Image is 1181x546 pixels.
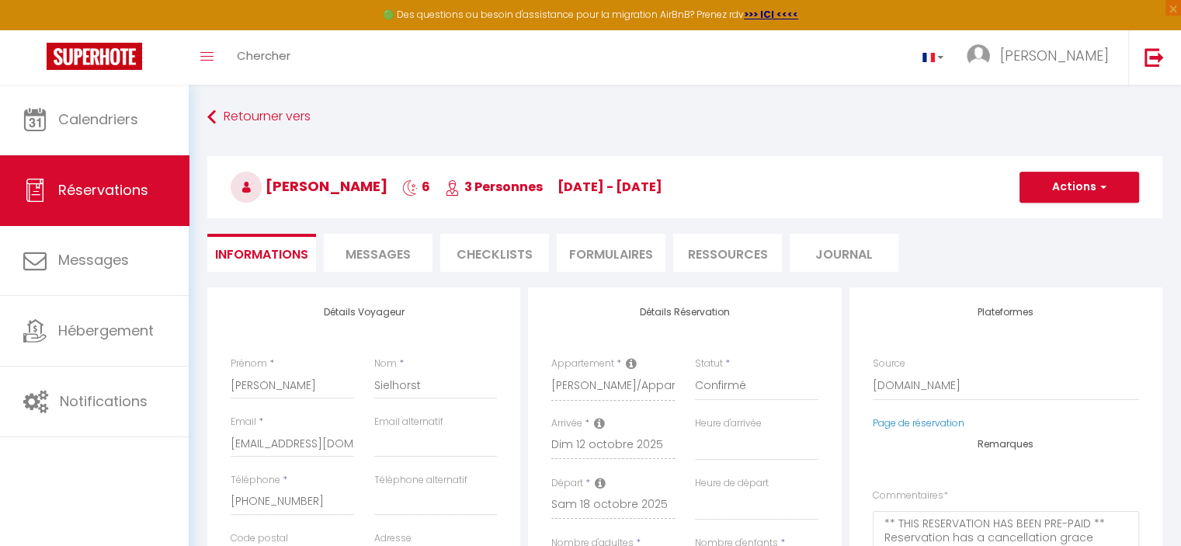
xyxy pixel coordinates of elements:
label: Email [231,415,256,429]
label: Source [873,356,905,371]
a: Retourner vers [207,103,1162,131]
label: Adresse [374,531,412,546]
a: Page de réservation [873,416,964,429]
span: Réservations [58,180,148,200]
label: Téléphone alternatif [374,473,467,488]
span: 6 [402,178,430,196]
h4: Plateformes [873,307,1139,318]
li: Ressources [673,234,782,272]
label: Appartement [551,356,614,371]
span: Hébergement [58,321,154,340]
h4: Détails Voyageur [231,307,497,318]
a: ... [PERSON_NAME] [955,30,1128,85]
li: CHECKLISTS [440,234,549,272]
h4: Détails Réservation [551,307,818,318]
label: Commentaires [873,489,948,503]
label: Heure d'arrivée [695,416,762,431]
a: Chercher [225,30,302,85]
li: Journal [790,234,898,272]
span: [PERSON_NAME] [1000,46,1109,65]
label: Heure de départ [695,476,769,491]
span: Calendriers [58,110,138,129]
li: Informations [207,234,316,272]
label: Prénom [231,356,267,371]
label: Code postal [231,531,288,546]
label: Nom [374,356,397,371]
span: 3 Personnes [445,178,543,196]
span: Messages [58,250,129,270]
span: [PERSON_NAME] [231,176,387,196]
span: Notifications [60,391,148,411]
label: Email alternatif [374,415,443,429]
img: logout [1145,47,1164,67]
img: Super Booking [47,43,142,70]
label: Statut [695,356,723,371]
button: Actions [1019,172,1139,203]
label: Départ [551,476,583,491]
span: [DATE] - [DATE] [558,178,662,196]
label: Arrivée [551,416,582,431]
a: >>> ICI <<<< [744,8,798,21]
span: Chercher [237,47,290,64]
label: Téléphone [231,473,280,488]
span: Messages [346,245,411,263]
h4: Remarques [873,439,1139,450]
li: FORMULAIRES [557,234,665,272]
img: ... [967,44,990,68]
